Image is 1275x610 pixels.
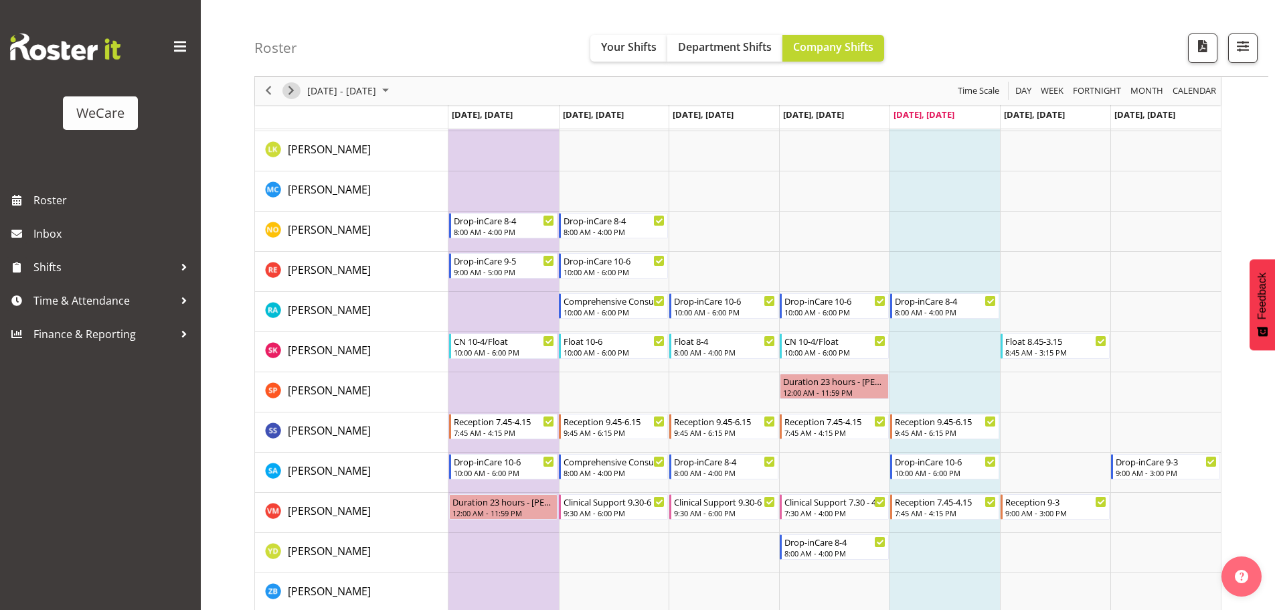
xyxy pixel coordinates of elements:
div: Reception 9-3 [1005,495,1106,508]
div: Drop-inCare 10-6 [674,294,775,307]
div: Viktoriia Molchanova"s event - Reception 7.45-4.15 Begin From Friday, September 26, 2025 at 7:45:... [890,494,999,520]
div: 9:30 AM - 6:00 PM [564,508,665,518]
div: Viktoriia Molchanova"s event - Clinical Support 7.30 - 4 Begin From Thursday, September 25, 2025 ... [780,494,889,520]
div: Drop-inCare 8-4 [564,214,665,227]
div: 12:00 AM - 11:59 PM [783,387,885,398]
div: Saahit Kour"s event - CN 10-4/Float Begin From Monday, September 22, 2025 at 10:00:00 AM GMT+12:0... [449,333,558,359]
div: 10:00 AM - 6:00 PM [454,467,555,478]
a: [PERSON_NAME] [288,181,371,198]
td: Rachna Anderson resource [255,292,448,332]
div: Float 10-6 [564,334,665,348]
h4: Roster [254,40,297,56]
div: Reception 9.45-6.15 [895,414,996,428]
span: [DATE], [DATE] [452,108,513,121]
div: 8:00 AM - 4:00 PM [784,548,885,558]
button: Timeline Month [1128,83,1166,100]
button: Fortnight [1071,83,1124,100]
div: Drop-inCare 10-6 [784,294,885,307]
a: [PERSON_NAME] [288,423,371,439]
button: Department Shifts [667,35,782,62]
span: Company Shifts [793,40,873,54]
div: Drop-inCare 9-3 [1116,455,1217,468]
div: Comprehensive Consult 10-6 [564,294,665,307]
span: Time & Attendance [33,291,174,311]
div: 9:45 AM - 6:15 PM [564,427,665,438]
div: Drop-inCare 8-4 [454,214,555,227]
span: Shifts [33,257,174,277]
div: Rachel Els"s event - Drop-inCare 10-6 Begin From Tuesday, September 23, 2025 at 10:00:00 AM GMT+1... [559,253,668,279]
a: [PERSON_NAME] [288,583,371,599]
div: Sarah Abbott"s event - Drop-inCare 10-6 Begin From Monday, September 22, 2025 at 10:00:00 AM GMT+... [449,454,558,479]
div: Rachel Els"s event - Drop-inCare 9-5 Begin From Monday, September 22, 2025 at 9:00:00 AM GMT+12:0... [449,253,558,279]
div: Viktoriia Molchanova"s event - Clinical Support 9.30-6 Begin From Wednesday, September 24, 2025 a... [669,494,778,520]
div: 8:45 AM - 3:15 PM [1005,347,1106,358]
span: [PERSON_NAME] [288,504,371,518]
span: [DATE], [DATE] [673,108,734,121]
button: September 2025 [305,83,395,100]
div: WeCare [76,103,124,123]
a: [PERSON_NAME] [288,262,371,278]
div: Drop-inCare 8-4 [674,455,775,468]
span: Finance & Reporting [33,324,174,344]
img: Rosterit website logo [10,33,120,60]
div: Sara Sherwin"s event - Reception 9.45-6.15 Begin From Wednesday, September 24, 2025 at 9:45:00 AM... [669,414,778,439]
span: [DATE], [DATE] [1114,108,1175,121]
div: 7:45 AM - 4:15 PM [454,427,555,438]
div: 9:00 AM - 5:00 PM [454,266,555,277]
button: Next [282,83,301,100]
button: Download a PDF of the roster according to the set date range. [1188,33,1217,63]
div: Reception 7.45-4.15 [784,414,885,428]
div: Clinical Support 9.30-6 [564,495,665,508]
div: Rachna Anderson"s event - Drop-inCare 8-4 Begin From Friday, September 26, 2025 at 8:00:00 AM GMT... [890,293,999,319]
div: Sarah Abbott"s event - Comprehensive Consult 8-4 Begin From Tuesday, September 23, 2025 at 8:00:0... [559,454,668,479]
div: Reception 9.45-6.15 [674,414,775,428]
a: [PERSON_NAME] [288,382,371,398]
td: Viktoriia Molchanova resource [255,493,448,533]
div: next period [280,77,303,105]
div: 8:00 AM - 4:00 PM [564,226,665,237]
div: Clinical Support 7.30 - 4 [784,495,885,508]
div: Samantha Poultney"s event - Duration 23 hours - Samantha Poultney Begin From Thursday, September ... [780,374,889,399]
div: 10:00 AM - 6:00 PM [895,467,996,478]
a: [PERSON_NAME] [288,302,371,318]
span: [PERSON_NAME] [288,383,371,398]
span: [PERSON_NAME] [288,303,371,317]
div: Drop-inCare 10-6 [564,254,665,267]
div: Float 8.45-3.15 [1005,334,1106,348]
div: 10:00 AM - 6:00 PM [564,307,665,317]
td: Yvonne Denny resource [255,533,448,573]
div: Viktoriia Molchanova"s event - Clinical Support 9.30-6 Begin From Tuesday, September 23, 2025 at ... [559,494,668,520]
button: Timeline Day [1013,83,1034,100]
div: Saahit Kour"s event - Float 8-4 Begin From Wednesday, September 24, 2025 at 8:00:00 AM GMT+12:00 ... [669,333,778,359]
button: Company Shifts [782,35,884,62]
div: Drop-inCare 10-6 [454,455,555,468]
div: Comprehensive Consult 8-4 [564,455,665,468]
div: Saahit Kour"s event - CN 10-4/Float Begin From Thursday, September 25, 2025 at 10:00:00 AM GMT+12... [780,333,889,359]
td: Liandy Kritzinger resource [255,131,448,171]
button: Filter Shifts [1228,33,1258,63]
div: 8:00 AM - 4:00 PM [674,467,775,478]
a: [PERSON_NAME] [288,222,371,238]
div: 8:00 AM - 4:00 PM [674,347,775,358]
div: 10:00 AM - 6:00 PM [784,347,885,358]
div: 9:45 AM - 6:15 PM [674,427,775,438]
div: Sarah Abbott"s event - Drop-inCare 8-4 Begin From Wednesday, September 24, 2025 at 8:00:00 AM GMT... [669,454,778,479]
div: Sara Sherwin"s event - Reception 7.45-4.15 Begin From Monday, September 22, 2025 at 7:45:00 AM GM... [449,414,558,439]
span: [PERSON_NAME] [288,182,371,197]
button: Month [1171,83,1219,100]
span: [DATE], [DATE] [563,108,624,121]
a: [PERSON_NAME] [288,463,371,479]
span: [PERSON_NAME] [288,463,371,478]
div: Sara Sherwin"s event - Reception 9.45-6.15 Begin From Friday, September 26, 2025 at 9:45:00 AM GM... [890,414,999,439]
div: Rachna Anderson"s event - Drop-inCare 10-6 Begin From Wednesday, September 24, 2025 at 10:00:00 A... [669,293,778,319]
span: [PERSON_NAME] [288,262,371,277]
div: Drop-inCare 10-6 [895,455,996,468]
div: Viktoriia Molchanova"s event - Duration 23 hours - Viktoriia Molchanova Begin From Monday, Septem... [449,494,558,520]
button: Feedback - Show survey [1250,259,1275,350]
span: Inbox [33,224,194,244]
span: [PERSON_NAME] [288,544,371,558]
a: [PERSON_NAME] [288,141,371,157]
td: Rachel Els resource [255,252,448,292]
span: [PERSON_NAME] [288,423,371,438]
div: Rachna Anderson"s event - Drop-inCare 10-6 Begin From Thursday, September 25, 2025 at 10:00:00 AM... [780,293,889,319]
